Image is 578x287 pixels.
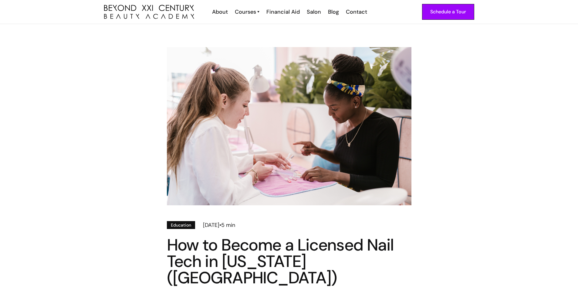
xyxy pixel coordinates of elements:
div: Education [171,222,191,228]
img: Nail Tech salon in Los Angeles [167,47,411,205]
div: 5 min [221,221,235,229]
div: Blog [328,8,339,16]
img: beyond 21st century beauty academy logo [104,5,194,19]
div: Financial Aid [266,8,300,16]
div: • [219,221,221,229]
div: About [212,8,228,16]
div: Contact [346,8,367,16]
a: Contact [342,8,370,16]
div: Salon [307,8,321,16]
div: [DATE] [203,221,219,229]
div: Schedule a Tour [430,8,466,16]
a: home [104,5,194,19]
div: Courses [235,8,256,16]
a: Blog [324,8,342,16]
a: About [208,8,231,16]
a: Financial Aid [262,8,303,16]
a: Salon [303,8,324,16]
a: Schedule a Tour [422,4,474,20]
h1: How to Become a Licensed Nail Tech in [US_STATE] ([GEOGRAPHIC_DATA]) [167,237,411,286]
a: Education [167,221,195,229]
a: Courses [235,8,259,16]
